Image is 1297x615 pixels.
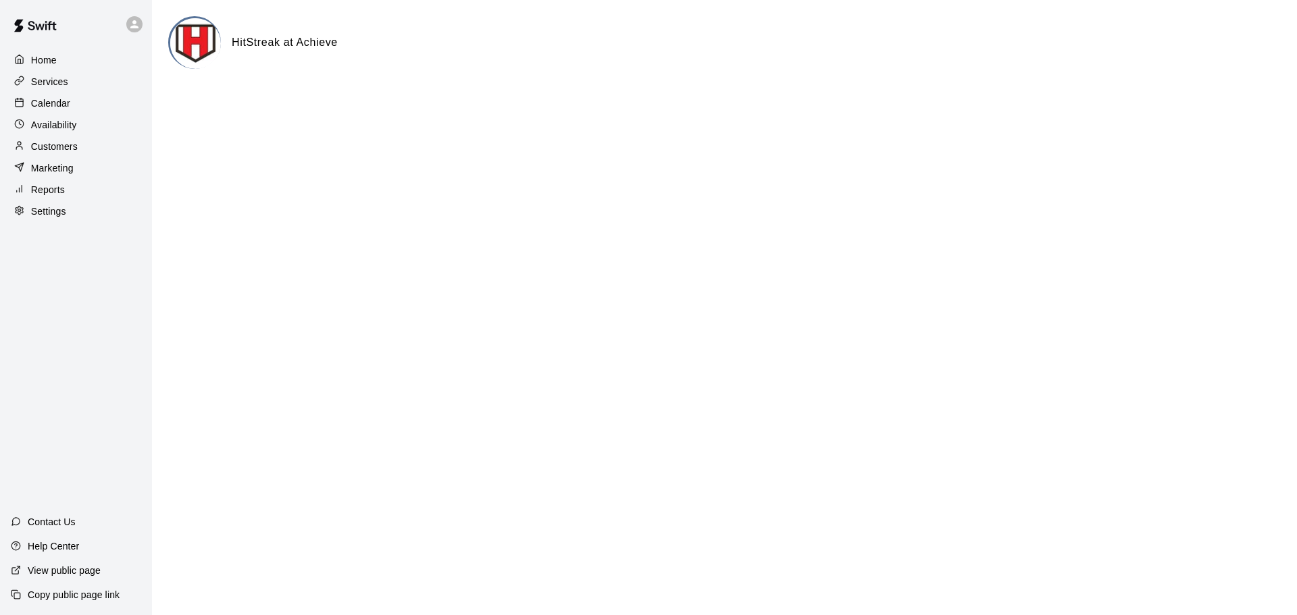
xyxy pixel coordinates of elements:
p: Availability [31,118,77,132]
p: View public page [28,564,101,577]
p: Services [31,75,68,88]
p: Settings [31,205,66,218]
a: Marketing [11,158,141,178]
p: Contact Us [28,515,76,529]
a: Services [11,72,141,92]
p: Help Center [28,539,79,553]
p: Marketing [31,161,74,175]
a: Settings [11,201,141,221]
p: Customers [31,140,78,153]
p: Reports [31,183,65,196]
a: Home [11,50,141,70]
h6: HitStreak at Achieve [232,34,338,51]
p: Home [31,53,57,67]
a: Reports [11,180,141,200]
a: Availability [11,115,141,135]
a: Customers [11,136,141,157]
img: HitStreak at Achieve logo [170,18,221,69]
p: Copy public page link [28,588,120,601]
p: Calendar [31,97,70,110]
a: Calendar [11,93,141,113]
